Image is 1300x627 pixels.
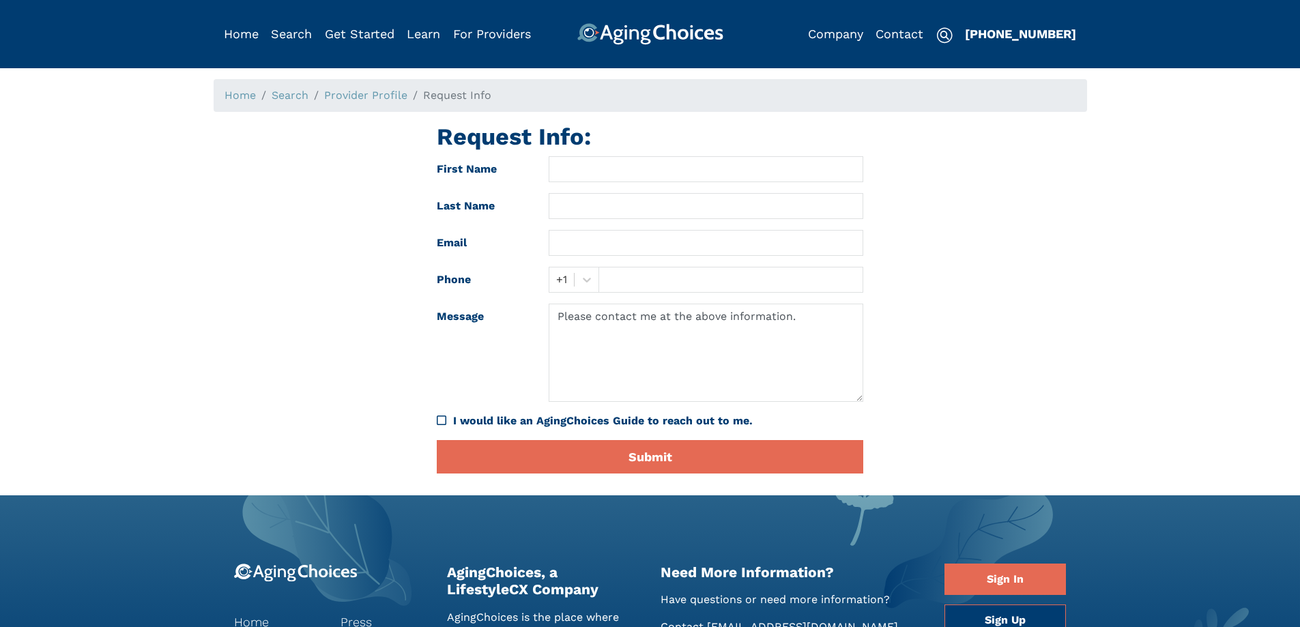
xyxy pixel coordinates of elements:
label: Email [427,230,538,256]
a: Company [808,27,863,41]
a: Provider Profile [324,89,407,102]
a: Get Started [325,27,394,41]
div: I would like an AgingChoices Guide to reach out to me. [453,413,863,429]
h1: Request Info: [437,123,863,151]
a: For Providers [453,27,531,41]
textarea: Please contact me at the above information. [549,304,863,402]
h2: Need More Information? [661,564,925,581]
label: Message [427,304,538,402]
a: [PHONE_NUMBER] [965,27,1076,41]
a: Contact [876,27,923,41]
span: Request Info [423,89,491,102]
button: Submit [437,440,863,473]
label: Last Name [427,193,538,219]
a: Home [225,89,256,102]
label: Phone [427,267,538,293]
a: Sign In [944,564,1066,595]
label: First Name [427,156,538,182]
a: Learn [407,27,440,41]
img: 9-logo.svg [234,564,358,582]
nav: breadcrumb [214,79,1087,112]
img: AgingChoices [577,23,723,45]
div: I would like an AgingChoices Guide to reach out to me. [437,413,863,429]
a: Search [271,27,312,41]
img: search-icon.svg [936,27,953,44]
p: Have questions or need more information? [661,592,925,608]
h2: AgingChoices, a LifestyleCX Company [447,564,640,598]
a: Home [224,27,259,41]
div: Popover trigger [271,23,312,45]
a: Search [272,89,308,102]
